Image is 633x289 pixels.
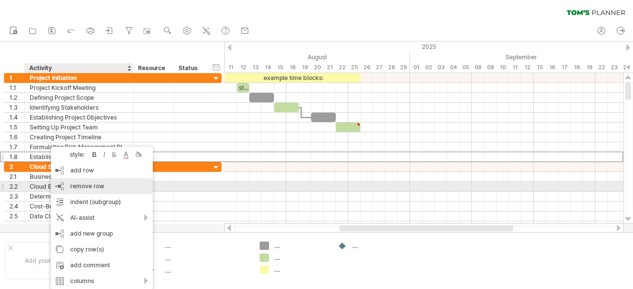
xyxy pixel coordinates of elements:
[571,62,583,73] div: Thursday, 18 September 2025
[51,194,153,210] div: indent (subgroup)
[30,132,128,142] div: Creating Project Timeline
[51,210,153,226] div: AI-assist
[9,152,24,162] div: 1.8
[51,242,153,257] div: copy row(s)
[150,52,410,62] div: August 2025
[608,62,620,73] div: Tuesday, 23 September 2025
[323,62,336,73] div: Thursday, 21 August 2025
[30,221,128,231] div: Vendor Evaluation
[30,202,128,211] div: Cost-Benefit Analysis
[546,62,558,73] div: Tuesday, 16 September 2025
[237,83,249,92] div: start
[30,182,128,191] div: Cloud Evaluation
[385,62,398,73] div: Thursday, 28 August 2025
[30,142,128,152] div: Formulating Risk Management Plan
[484,62,497,73] div: Tuesday, 9 September 2025
[9,73,24,83] div: 1
[398,62,410,73] div: Friday, 29 August 2025
[30,103,128,112] div: Identifying Stakeholders
[9,172,24,181] div: 2.1
[9,113,24,122] div: 1.4
[237,62,249,73] div: Tuesday, 12 August 2025
[410,62,422,73] div: Monday, 1 September 2025
[286,62,299,73] div: Monday, 18 August 2025
[51,257,153,273] div: add comment
[262,62,274,73] div: Thursday, 14 August 2025
[373,62,385,73] div: Wednesday, 27 August 2025
[225,62,237,73] div: Monday, 11 August 2025
[51,273,153,289] div: columns
[274,242,328,250] div: ....
[336,62,348,73] div: Friday, 22 August 2025
[534,62,546,73] div: Monday, 15 September 2025
[361,62,373,73] div: Tuesday, 26 August 2025
[165,254,248,262] div: ....
[51,226,153,242] div: add new group
[497,62,509,73] div: Wednesday, 10 September 2025
[9,93,24,102] div: 1.2
[5,242,97,279] div: Add your own logo
[9,202,24,211] div: 2.4
[138,63,168,73] div: Resource
[225,73,361,83] div: example time blocks:
[422,62,435,73] div: Tuesday, 2 September 2025
[274,265,328,274] div: ....
[30,123,128,132] div: Setting Up Project Team
[29,63,128,73] div: Activity
[620,62,633,73] div: Wednesday, 24 September 2025
[9,182,24,191] div: 2.2
[30,83,128,92] div: Project Kickoff Meeting
[311,62,323,73] div: Wednesday, 20 August 2025
[179,63,200,73] div: Status
[595,62,608,73] div: Monday, 22 September 2025
[165,266,248,275] div: ....
[583,62,595,73] div: Friday, 19 September 2025
[9,103,24,112] div: 1.3
[521,62,534,73] div: Friday, 12 September 2025
[55,151,90,158] div: style:
[249,62,262,73] div: Wednesday, 13 August 2025
[274,253,328,262] div: ....
[299,62,311,73] div: Tuesday, 19 August 2025
[435,62,447,73] div: Wednesday, 3 September 2025
[459,62,472,73] div: Friday, 5 September 2025
[30,152,128,162] div: Establishing Communication Plan
[352,242,406,250] div: ....
[9,132,24,142] div: 1.6
[9,162,24,171] div: 2
[9,83,24,92] div: 1.1
[274,62,286,73] div: Friday, 15 August 2025
[165,242,248,250] div: ....
[9,123,24,132] div: 1.5
[30,113,128,122] div: Establishing Project Objectives
[509,62,521,73] div: Thursday, 11 September 2025
[30,162,128,171] div: Cloud Strategy Development
[9,192,24,201] div: 2.3
[9,142,24,152] div: 1.7
[30,172,128,181] div: Business Requirement Analysis
[558,62,571,73] div: Wednesday, 17 September 2025
[51,163,153,178] div: add row
[70,182,104,190] span: remove row
[30,211,128,221] div: Data Classification
[30,192,128,201] div: Determining Cloud Model
[30,93,128,102] div: Defining Project Scope
[472,62,484,73] div: Monday, 8 September 2025
[9,211,24,221] div: 2.5
[447,62,459,73] div: Thursday, 4 September 2025
[30,73,128,83] div: Project Initiation
[348,62,361,73] div: Monday, 25 August 2025
[9,221,24,231] div: 2.6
